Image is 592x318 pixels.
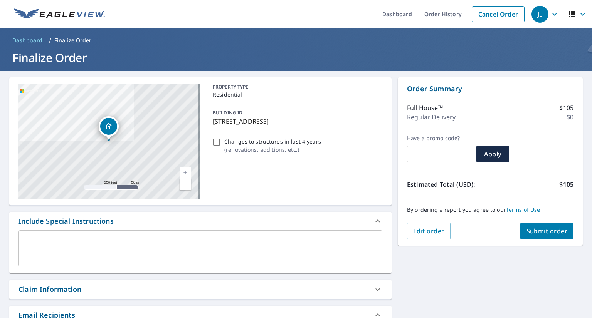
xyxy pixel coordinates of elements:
div: Claim Information [18,284,81,295]
p: [STREET_ADDRESS] [213,117,379,126]
div: Include Special Instructions [18,216,114,226]
img: EV Logo [14,8,105,20]
h1: Finalize Order [9,50,583,65]
div: Include Special Instructions [9,212,392,230]
p: Residential [213,90,379,99]
p: PROPERTY TYPE [213,84,379,90]
button: Edit order [407,223,451,239]
p: $0 [567,112,573,122]
p: Full House™ [407,103,443,112]
a: Terms of Use [506,206,540,213]
p: BUILDING ID [213,109,242,116]
p: ( renovations, additions, etc. ) [224,146,321,154]
p: $105 [559,103,573,112]
a: Dashboard [9,34,46,47]
button: Submit order [520,223,574,239]
div: Dropped pin, building 1, Residential property, 1116 E 22nd St Cheyenne, WY 82001 [99,116,119,140]
div: Claim Information [9,280,392,299]
p: Changes to structures in last 4 years [224,137,321,146]
li: / [49,36,51,45]
span: Edit order [413,227,444,235]
a: Cancel Order [472,6,525,22]
span: Apply [483,150,503,158]
span: Dashboard [12,37,43,44]
p: By ordering a report you agree to our [407,206,573,213]
button: Apply [476,146,509,162]
p: $105 [559,180,573,189]
a: Current Level 17, Zoom Out [180,178,191,190]
p: Estimated Total (USD): [407,180,490,189]
p: Regular Delivery [407,112,456,122]
nav: breadcrumb [9,34,583,47]
div: JL [531,6,548,23]
p: Finalize Order [54,37,92,44]
span: Submit order [526,227,568,235]
p: Order Summary [407,84,573,94]
a: Current Level 17, Zoom In [180,167,191,178]
label: Have a promo code? [407,135,473,142]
